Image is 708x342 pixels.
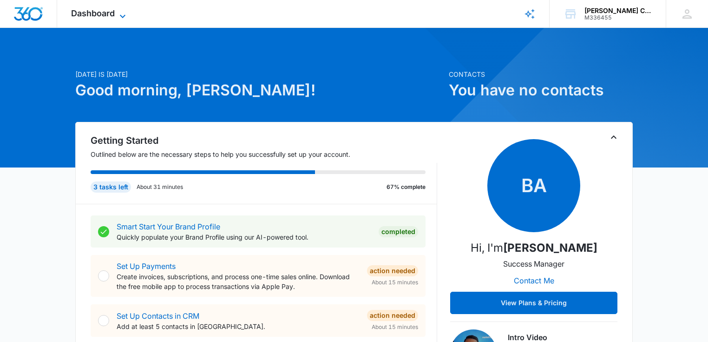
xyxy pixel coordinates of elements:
[117,311,199,321] a: Set Up Contacts in CRM
[584,14,652,21] div: account id
[372,323,418,331] span: About 15 minutes
[608,132,619,143] button: Toggle Collapse
[449,69,633,79] p: Contacts
[487,139,580,232] span: BA
[91,181,131,193] div: 3 tasks left
[449,79,633,101] h1: You have no contacts
[372,278,418,287] span: About 15 minutes
[75,79,443,101] h1: Good morning, [PERSON_NAME]!
[117,232,371,242] p: Quickly populate your Brand Profile using our AI-powered tool.
[137,183,183,191] p: About 31 minutes
[91,134,437,148] h2: Getting Started
[117,272,360,291] p: Create invoices, subscriptions, and process one-time sales online. Download the free mobile app t...
[584,7,652,14] div: account name
[367,265,418,276] div: Action Needed
[117,262,176,271] a: Set Up Payments
[471,240,597,256] p: Hi, I'm
[91,149,437,159] p: Outlined below are the necessary steps to help you successfully set up your account.
[71,8,115,18] span: Dashboard
[117,222,220,231] a: Smart Start Your Brand Profile
[367,310,418,321] div: Action Needed
[503,258,564,269] p: Success Manager
[387,183,426,191] p: 67% complete
[117,322,360,331] p: Add at least 5 contacts in [GEOGRAPHIC_DATA].
[450,292,617,314] button: View Plans & Pricing
[505,269,564,292] button: Contact Me
[75,69,443,79] p: [DATE] is [DATE]
[379,226,418,237] div: Completed
[503,241,597,255] strong: [PERSON_NAME]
